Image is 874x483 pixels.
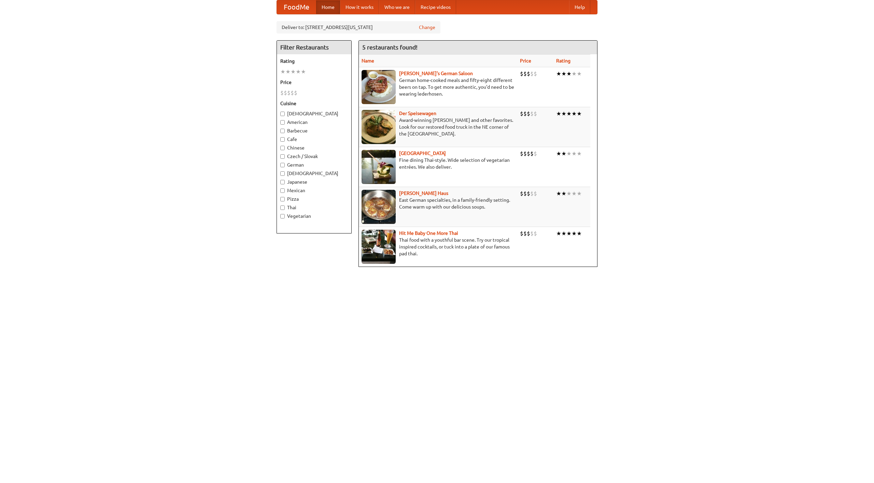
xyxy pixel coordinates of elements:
li: ★ [561,230,566,237]
input: Mexican [280,188,285,193]
a: Name [362,58,374,63]
li: ★ [556,70,561,77]
img: babythai.jpg [362,230,396,264]
li: $ [534,150,537,157]
img: kohlhaus.jpg [362,190,396,224]
li: $ [534,70,537,77]
li: $ [527,190,530,197]
label: Cafe [280,136,348,143]
li: ★ [280,68,285,75]
p: Award-winning [PERSON_NAME] and other favorites. Look for our restored food truck in the NE corne... [362,117,514,137]
li: $ [280,89,284,97]
li: $ [527,150,530,157]
input: Japanese [280,180,285,184]
img: esthers.jpg [362,70,396,104]
label: Barbecue [280,127,348,134]
input: Pizza [280,197,285,201]
input: Cafe [280,137,285,142]
li: ★ [572,190,577,197]
li: $ [534,190,537,197]
li: ★ [561,150,566,157]
label: [DEMOGRAPHIC_DATA] [280,110,348,117]
li: $ [520,110,523,117]
li: $ [523,150,527,157]
input: Chinese [280,146,285,150]
input: American [280,120,285,125]
li: ★ [556,150,561,157]
a: How it works [340,0,379,14]
li: ★ [572,150,577,157]
label: Pizza [280,196,348,202]
li: ★ [291,68,296,75]
li: ★ [556,190,561,197]
b: [PERSON_NAME]'s German Saloon [399,71,473,76]
input: Vegetarian [280,214,285,218]
li: $ [520,150,523,157]
li: $ [534,110,537,117]
li: ★ [556,230,561,237]
input: German [280,163,285,167]
label: Mexican [280,187,348,194]
a: FoodMe [277,0,316,14]
li: ★ [301,68,306,75]
a: Help [569,0,590,14]
a: Der Speisewagen [399,111,436,116]
li: ★ [285,68,291,75]
label: German [280,161,348,168]
li: $ [523,70,527,77]
li: ★ [577,70,582,77]
li: ★ [561,190,566,197]
input: [DEMOGRAPHIC_DATA] [280,171,285,176]
label: Chinese [280,144,348,151]
li: $ [520,230,523,237]
label: American [280,119,348,126]
a: Hit Me Baby One More Thai [399,230,458,236]
li: ★ [572,70,577,77]
label: Japanese [280,179,348,185]
li: ★ [296,68,301,75]
li: ★ [566,110,572,117]
p: Thai food with a youthful bar scene. Try our tropical inspired cocktails, or tuck into a plate of... [362,237,514,257]
label: Czech / Slovak [280,153,348,160]
li: $ [523,110,527,117]
label: [DEMOGRAPHIC_DATA] [280,170,348,177]
li: ★ [572,110,577,117]
li: $ [287,89,291,97]
ng-pluralize: 5 restaurants found! [362,44,418,51]
li: $ [527,70,530,77]
li: ★ [566,230,572,237]
a: Change [419,24,435,31]
li: $ [520,70,523,77]
li: ★ [561,70,566,77]
a: [GEOGRAPHIC_DATA] [399,151,446,156]
li: ★ [577,110,582,117]
li: ★ [556,110,561,117]
a: Recipe videos [415,0,456,14]
li: $ [530,190,534,197]
li: $ [530,150,534,157]
li: ★ [572,230,577,237]
li: ★ [561,110,566,117]
input: Thai [280,205,285,210]
img: satay.jpg [362,150,396,184]
label: Vegetarian [280,213,348,219]
input: Czech / Slovak [280,154,285,159]
li: ★ [566,150,572,157]
li: $ [294,89,297,97]
li: $ [530,70,534,77]
li: ★ [566,190,572,197]
a: Home [316,0,340,14]
li: $ [534,230,537,237]
li: ★ [577,230,582,237]
a: Who we are [379,0,415,14]
p: Fine dining Thai-style. Wide selection of vegetarian entrées. We also deliver. [362,157,514,170]
li: ★ [577,190,582,197]
p: East German specialties, in a family-friendly setting. Come warm up with our delicious soups. [362,197,514,210]
li: $ [530,230,534,237]
h5: Rating [280,58,348,65]
a: [PERSON_NAME] Haus [399,190,448,196]
p: German home-cooked meals and fifty-eight different beers on tap. To get more authentic, you'd nee... [362,77,514,97]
